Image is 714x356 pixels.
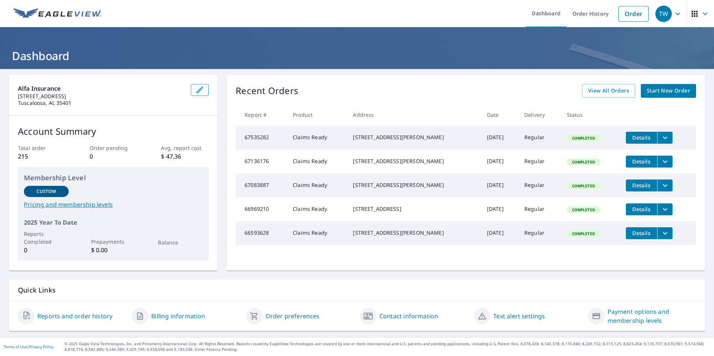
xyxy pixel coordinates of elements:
[561,104,620,126] th: Status
[158,238,203,246] p: Balance
[236,126,287,150] td: 67535282
[37,188,56,195] p: Custom
[568,135,599,141] span: Completed
[518,104,561,126] th: Delivery
[65,341,710,352] p: © 2025 Eagle View Technologies, Inc. and Pictometry International Corp. All Rights Reserved. Repo...
[347,104,481,126] th: Address
[626,227,657,239] button: detailsBtn-66593628
[647,86,690,96] span: Start New Order
[626,156,657,168] button: detailsBtn-67136176
[287,197,347,221] td: Claims Ready
[626,132,657,144] button: detailsBtn-67535282
[287,104,347,126] th: Product
[657,179,673,191] button: filesDropdownBtn-67083887
[518,174,561,197] td: Regular
[24,200,203,209] a: Pricing and membership levels
[657,132,673,144] button: filesDropdownBtn-67535282
[236,221,287,245] td: 66593628
[236,84,298,98] p: Recent Orders
[4,344,53,349] p: |
[518,150,561,174] td: Regular
[379,312,438,321] a: Contact information
[287,150,347,174] td: Claims Ready
[18,285,696,295] p: Quick Links
[24,246,69,254] p: 0
[24,173,203,183] p: Membership Level
[287,126,347,150] td: Claims Ready
[618,6,649,22] a: Order
[353,229,475,237] div: [STREET_ADDRESS][PERSON_NAME]
[630,206,653,213] span: Details
[582,84,635,98] a: View All Orders
[29,344,53,349] a: Privacy Policy
[630,158,653,165] span: Details
[24,218,203,227] p: 2025 Year To Date
[481,150,518,174] td: [DATE]
[266,312,320,321] a: Order preferences
[91,246,136,254] p: $ 0.00
[481,126,518,150] td: [DATE]
[4,344,27,349] a: Terms of Use
[568,207,599,212] span: Completed
[626,179,657,191] button: detailsBtn-67083887
[18,84,185,93] p: Alfa insurance
[161,144,209,152] p: Avg. report cost
[236,197,287,221] td: 66969210
[353,205,475,213] div: [STREET_ADDRESS]
[657,203,673,215] button: filesDropdownBtn-66969210
[90,144,137,152] p: Order pending
[91,238,136,246] p: Prepayments
[518,197,561,221] td: Regular
[481,221,518,245] td: [DATE]
[151,312,205,321] a: Billing information
[236,150,287,174] td: 67136176
[353,181,475,189] div: [STREET_ADDRESS][PERSON_NAME]
[18,152,66,161] p: 215
[90,152,137,161] p: 0
[18,125,209,138] p: Account Summary
[236,174,287,197] td: 67083887
[588,86,629,96] span: View All Orders
[655,6,672,22] div: TW
[568,183,599,188] span: Completed
[236,104,287,126] th: Report #
[18,100,185,106] p: Tuscaloosa, AL 35401
[18,93,185,100] p: [STREET_ADDRESS]
[161,152,209,161] p: $ 47.36
[657,227,673,239] button: filesDropdownBtn-66593628
[608,307,696,325] a: Payment options and membership levels
[568,231,599,236] span: Completed
[518,221,561,245] td: Regular
[9,48,705,63] h1: Dashboard
[630,134,653,141] span: Details
[287,221,347,245] td: Claims Ready
[24,230,69,246] p: Reports Completed
[518,126,561,150] td: Regular
[18,144,66,152] p: Total order
[630,182,653,189] span: Details
[493,312,545,321] a: Text alert settings
[353,157,475,165] div: [STREET_ADDRESS][PERSON_NAME]
[353,134,475,141] div: [STREET_ADDRESS][PERSON_NAME]
[37,312,112,321] a: Reports and order history
[641,84,696,98] a: Start New Order
[287,174,347,197] td: Claims Ready
[626,203,657,215] button: detailsBtn-66969210
[630,229,653,237] span: Details
[657,156,673,168] button: filesDropdownBtn-67136176
[568,159,599,165] span: Completed
[481,174,518,197] td: [DATE]
[13,8,102,19] img: EV Logo
[481,197,518,221] td: [DATE]
[481,104,518,126] th: Date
